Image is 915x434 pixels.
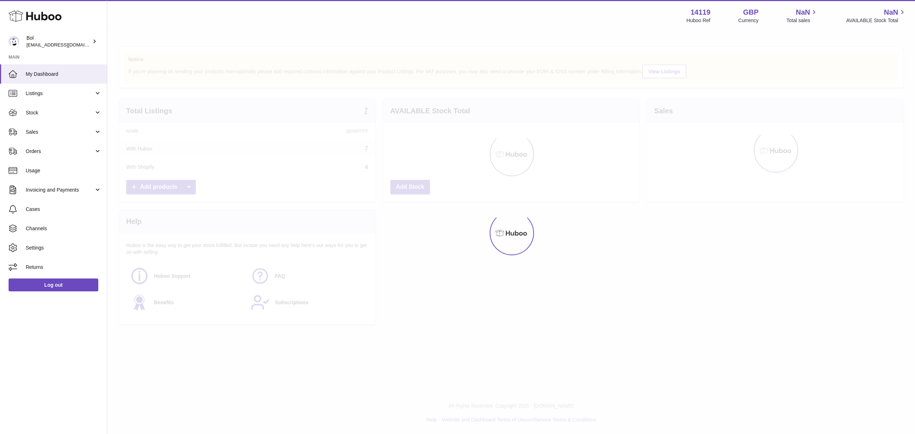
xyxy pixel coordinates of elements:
[26,187,94,193] span: Invoicing and Payments
[796,8,810,17] span: NaN
[26,206,102,213] span: Cases
[26,167,102,174] span: Usage
[786,17,818,24] span: Total sales
[846,8,906,24] a: NaN AVAILABLE Stock Total
[687,17,711,24] div: Huboo Ref
[26,71,102,78] span: My Dashboard
[26,35,91,48] div: Bol
[738,17,759,24] div: Currency
[9,278,98,291] a: Log out
[26,225,102,232] span: Channels
[26,148,94,155] span: Orders
[691,8,711,17] strong: 14119
[743,8,758,17] strong: GBP
[26,90,94,97] span: Listings
[884,8,898,17] span: NaN
[26,42,105,48] span: [EMAIL_ADDRESS][DOMAIN_NAME]
[26,109,94,116] span: Stock
[26,245,102,251] span: Settings
[26,129,94,135] span: Sales
[786,8,818,24] a: NaN Total sales
[9,36,19,47] img: internalAdmin-14119@internal.huboo.com
[846,17,906,24] span: AVAILABLE Stock Total
[26,264,102,271] span: Returns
